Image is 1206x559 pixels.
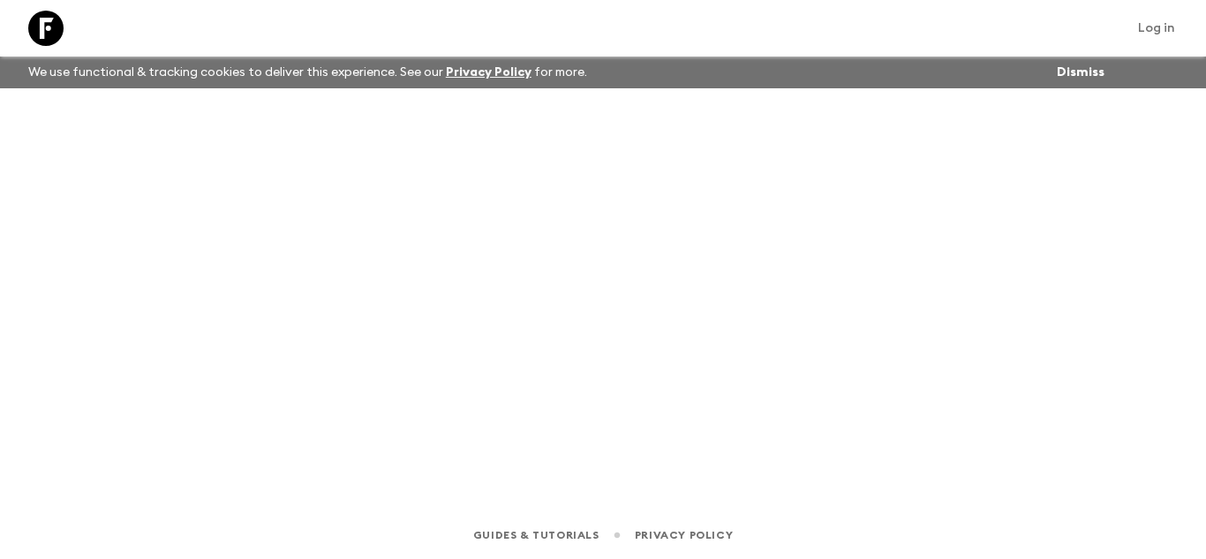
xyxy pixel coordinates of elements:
[635,525,733,545] a: Privacy Policy
[1128,16,1185,41] a: Log in
[21,57,594,88] p: We use functional & tracking cookies to deliver this experience. See our for more.
[1052,60,1109,85] button: Dismiss
[473,525,599,545] a: Guides & Tutorials
[446,66,531,79] a: Privacy Policy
